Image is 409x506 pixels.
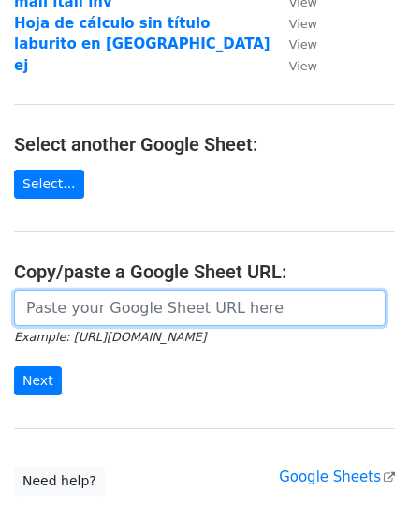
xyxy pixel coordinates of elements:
a: Need help? [14,467,105,496]
h4: Select another Google Sheet: [14,133,395,156]
input: Next [14,366,62,395]
a: View [270,36,317,52]
a: Google Sheets [279,469,395,485]
a: laburito en [GEOGRAPHIC_DATA] [14,36,270,52]
iframe: Chat Widget [315,416,409,506]
h4: Copy/paste a Google Sheet URL: [14,260,395,283]
div: Widget de chat [315,416,409,506]
a: ej [14,57,28,74]
small: View [289,17,317,31]
small: View [289,59,317,73]
input: Paste your Google Sheet URL here [14,290,386,326]
a: Select... [14,170,84,199]
a: View [270,15,317,32]
small: View [289,37,317,52]
a: Hoja de cálculo sin título [14,15,210,32]
a: View [270,57,317,74]
small: Example: [URL][DOMAIN_NAME] [14,330,206,344]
